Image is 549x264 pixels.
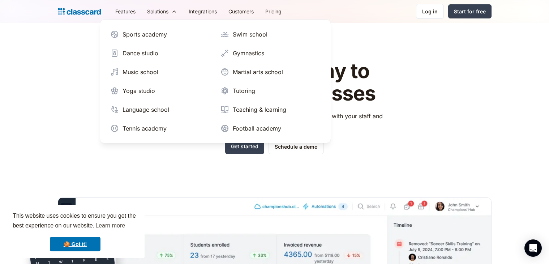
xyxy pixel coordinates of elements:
[269,139,324,154] a: Schedule a demo
[183,3,223,20] a: Integrations
[218,27,323,42] a: Swim school
[147,8,168,15] div: Solutions
[524,239,542,257] div: Open Intercom Messenger
[13,212,138,231] span: This website uses cookies to ensure you get the best experience on our website.
[107,27,213,42] a: Sports academy
[448,4,492,18] a: Start for free
[218,65,323,79] a: Martial arts school
[233,49,264,58] div: Gymnastics
[233,105,286,114] div: Teaching & learning
[422,8,438,15] div: Log in
[107,84,213,98] a: Yoga studio
[123,68,158,76] div: Music school
[233,30,267,39] div: Swim school
[218,121,323,136] a: Football academy
[260,3,287,20] a: Pricing
[218,46,323,60] a: Gymnastics
[454,8,486,15] div: Start for free
[123,86,155,95] div: Yoga studio
[123,124,167,133] div: Tennis academy
[233,86,255,95] div: Tutoring
[107,65,213,79] a: Music school
[223,3,260,20] a: Customers
[225,139,264,154] a: Get started
[6,205,145,258] div: cookieconsent
[416,4,444,19] a: Log in
[218,84,323,98] a: Tutoring
[107,102,213,117] a: Language school
[107,121,213,136] a: Tennis academy
[107,46,213,60] a: Dance studio
[100,20,331,143] nav: Solutions
[123,49,158,58] div: Dance studio
[141,3,183,20] div: Solutions
[110,3,141,20] a: Features
[50,237,100,251] a: dismiss cookie message
[94,220,126,231] a: learn more about cookies
[58,7,101,17] a: Logo
[233,124,281,133] div: Football academy
[218,102,323,117] a: Teaching & learning
[233,68,283,76] div: Martial arts school
[123,105,169,114] div: Language school
[123,30,167,39] div: Sports academy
